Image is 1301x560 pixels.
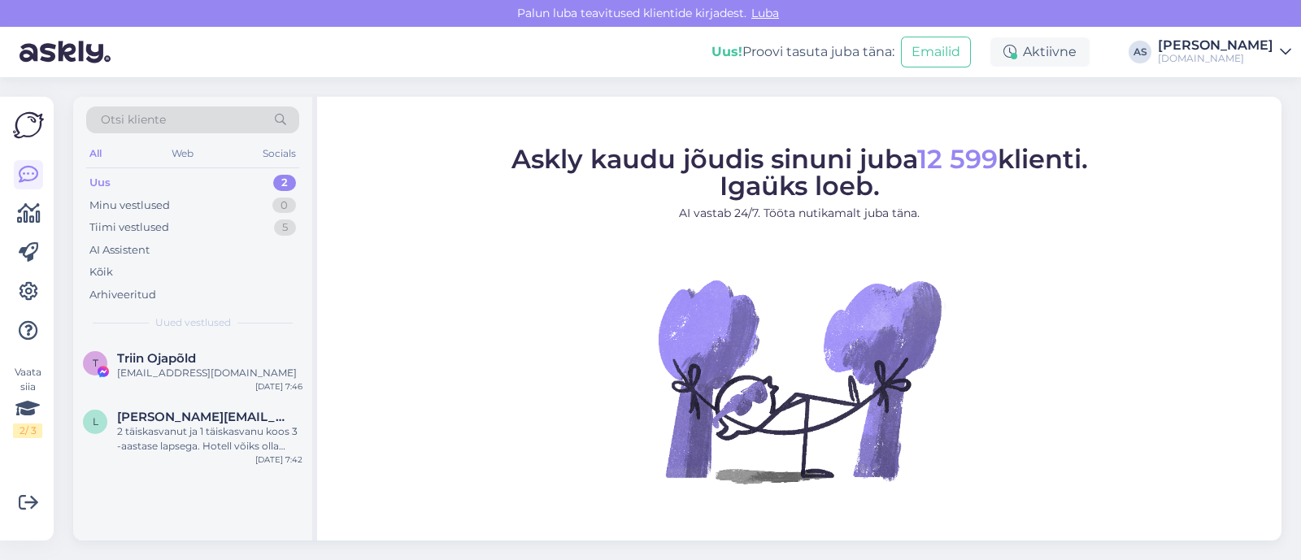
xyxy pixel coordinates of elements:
div: [PERSON_NAME] [1158,39,1273,52]
div: Uus [89,175,111,191]
div: 2 [273,175,296,191]
span: L [93,415,98,428]
img: Askly Logo [13,110,44,141]
span: Askly kaudu jõudis sinuni juba klienti. Igaüks loeb. [511,142,1088,201]
span: Laura.rahe84@gmail.com [117,410,286,424]
div: 0 [272,198,296,214]
div: Arhiveeritud [89,287,156,303]
div: [DOMAIN_NAME] [1158,52,1273,65]
div: AS [1129,41,1151,63]
div: Kõik [89,264,113,280]
div: Tiimi vestlused [89,219,169,236]
span: 12 599 [917,142,998,174]
div: Vaata siia [13,365,42,438]
a: [PERSON_NAME][DOMAIN_NAME] [1158,39,1291,65]
p: AI vastab 24/7. Tööta nutikamalt juba täna. [511,204,1088,221]
button: Emailid [901,37,971,67]
div: Web [168,143,197,164]
b: Uus! [711,44,742,59]
span: T [93,357,98,369]
div: All [86,143,105,164]
div: Proovi tasuta juba täna: [711,42,894,62]
div: 2 / 3 [13,423,42,438]
span: Uued vestlused [155,315,231,330]
img: No Chat active [653,234,946,527]
div: Aktiivne [990,37,1090,67]
div: [EMAIL_ADDRESS][DOMAIN_NAME] [117,366,302,380]
div: Minu vestlused [89,198,170,214]
span: Luba [746,6,784,20]
div: [DATE] 7:46 [255,380,302,393]
div: 2 täiskasvanut ja 1 täiskasvanu koos 3 -aastase lapsega. Hotell võiks olla mitte lennujaamast väg... [117,424,302,454]
div: AI Assistent [89,242,150,258]
span: Triin Ojapõld [117,351,196,366]
span: Otsi kliente [101,111,166,128]
div: 5 [274,219,296,236]
div: Socials [259,143,299,164]
div: [DATE] 7:42 [255,454,302,466]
